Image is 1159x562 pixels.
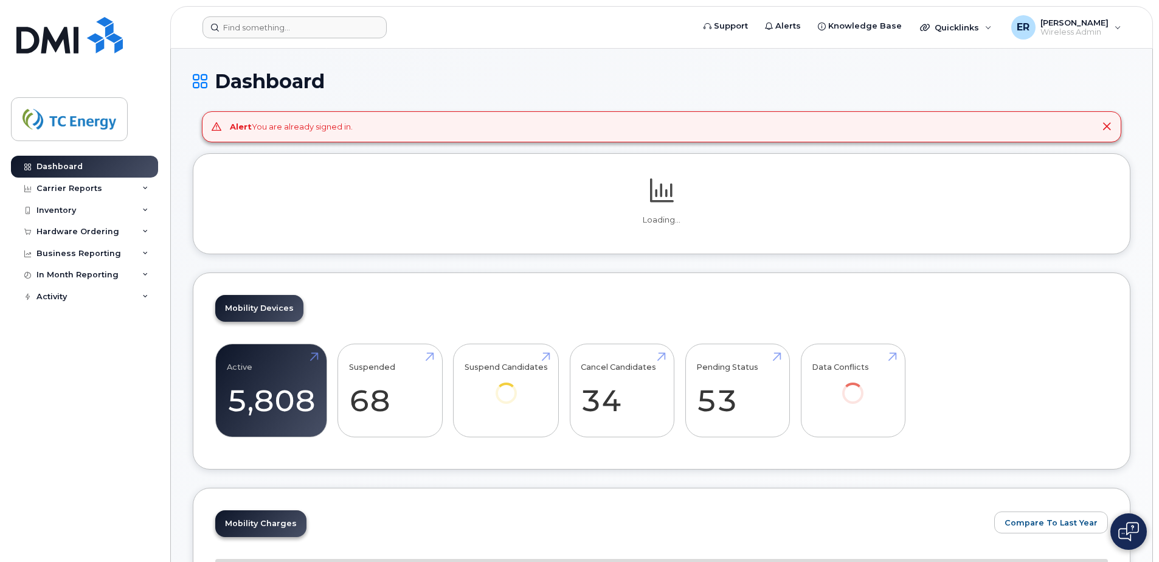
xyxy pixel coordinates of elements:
a: Active 5,808 [227,350,316,431]
h1: Dashboard [193,71,1130,92]
div: You are already signed in. [230,121,353,133]
button: Compare To Last Year [994,512,1108,533]
a: Pending Status 53 [696,350,778,431]
a: Suspended 68 [349,350,431,431]
a: Suspend Candidates [465,350,548,420]
span: Compare To Last Year [1005,517,1098,529]
a: Data Conflicts [812,350,894,420]
a: Mobility Charges [215,510,306,537]
a: Mobility Devices [215,295,303,322]
p: Loading... [215,215,1108,226]
img: Open chat [1118,522,1139,541]
a: Cancel Candidates 34 [581,350,663,431]
strong: Alert [230,122,252,131]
